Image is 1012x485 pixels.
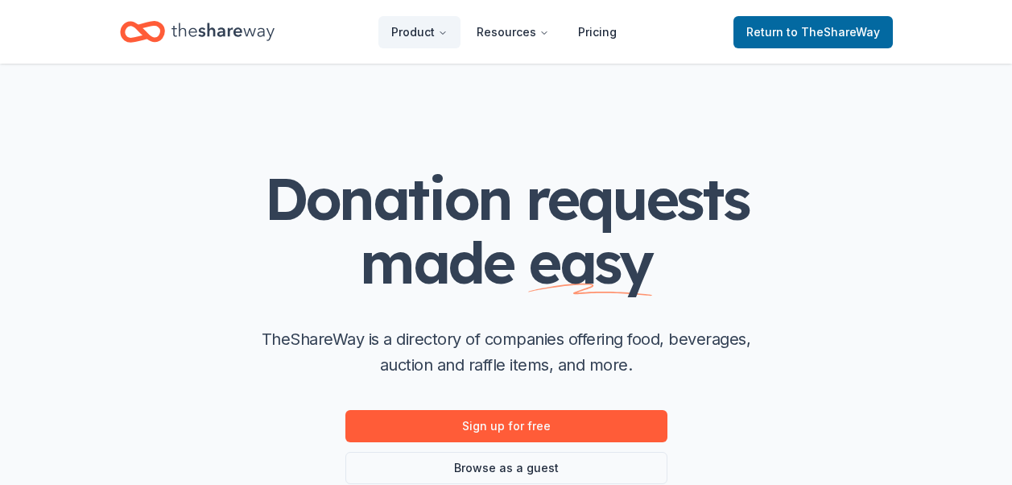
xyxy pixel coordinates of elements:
span: to TheShareWay [787,25,880,39]
a: Browse as a guest [345,452,667,484]
span: easy [528,226,652,298]
span: Return [746,23,880,42]
a: Pricing [565,16,630,48]
a: Returnto TheShareWay [733,16,893,48]
h1: Donation requests made [184,167,828,294]
button: Product [378,16,461,48]
button: Resources [464,16,562,48]
a: Sign up for free [345,410,667,442]
p: TheShareWay is a directory of companies offering food, beverages, auction and raffle items, and m... [249,326,764,378]
nav: Main [378,13,630,51]
a: Home [120,13,275,51]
